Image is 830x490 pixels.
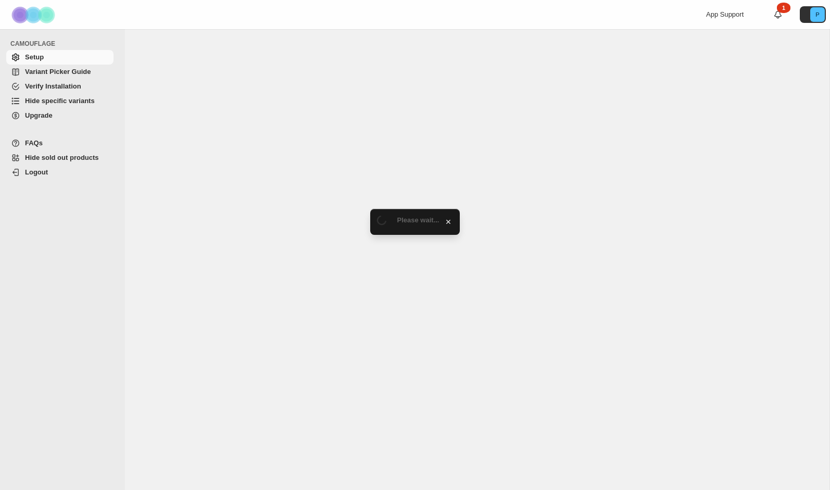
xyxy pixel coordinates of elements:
[6,79,114,94] a: Verify Installation
[10,40,118,48] span: CAMOUFLAGE
[25,82,81,90] span: Verify Installation
[25,139,43,147] span: FAQs
[6,165,114,180] a: Logout
[397,216,439,224] span: Please wait...
[25,97,95,105] span: Hide specific variants
[25,168,48,176] span: Logout
[800,6,826,23] button: Avatar with initials P
[6,94,114,108] a: Hide specific variants
[773,9,783,20] a: 1
[810,7,825,22] span: Avatar with initials P
[25,68,91,76] span: Variant Picker Guide
[8,1,60,29] img: Camouflage
[777,3,790,13] div: 1
[6,136,114,150] a: FAQs
[25,111,53,119] span: Upgrade
[25,53,44,61] span: Setup
[6,108,114,123] a: Upgrade
[6,65,114,79] a: Variant Picker Guide
[706,10,744,18] span: App Support
[25,154,99,161] span: Hide sold out products
[815,11,819,18] text: P
[6,150,114,165] a: Hide sold out products
[6,50,114,65] a: Setup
